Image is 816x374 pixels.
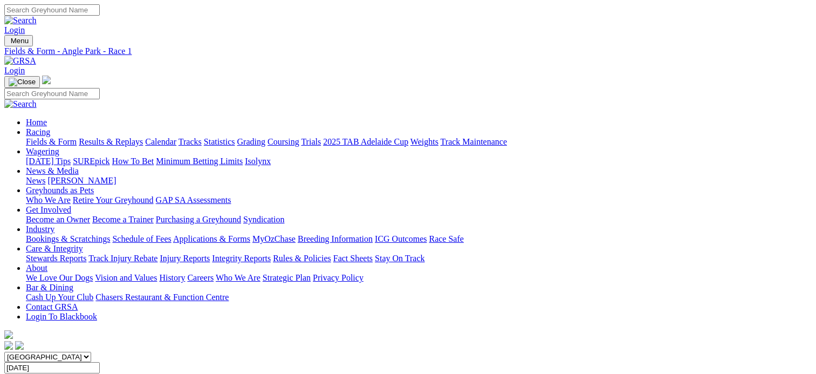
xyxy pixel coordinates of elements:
button: Toggle navigation [4,76,40,88]
a: Coursing [268,137,299,146]
a: Trials [301,137,321,146]
div: News & Media [26,176,812,186]
a: Results & Replays [79,137,143,146]
div: Industry [26,234,812,244]
a: How To Bet [112,157,154,166]
img: twitter.svg [15,341,24,350]
a: Become an Owner [26,215,90,224]
a: Calendar [145,137,176,146]
a: Stewards Reports [26,254,86,263]
div: About [26,273,812,283]
a: Industry [26,225,54,234]
img: GRSA [4,56,36,66]
a: Applications & Forms [173,234,250,243]
a: Login To Blackbook [26,312,97,321]
a: 2025 TAB Adelaide Cup [323,137,408,146]
a: Track Maintenance [441,137,507,146]
a: History [159,273,185,282]
a: Racing [26,127,50,137]
a: Contact GRSA [26,302,78,311]
a: Login [4,66,25,75]
a: News [26,176,45,185]
a: Vision and Values [95,273,157,282]
a: Statistics [204,137,235,146]
span: Menu [11,37,29,45]
a: Syndication [243,215,284,224]
a: Fact Sheets [333,254,373,263]
a: News & Media [26,166,79,175]
a: Wagering [26,147,59,156]
a: Rules & Policies [273,254,331,263]
a: Fields & Form - Angle Park - Race 1 [4,46,812,56]
a: Purchasing a Greyhound [156,215,241,224]
div: Racing [26,137,812,147]
a: Isolynx [245,157,271,166]
a: Grading [237,137,265,146]
a: Integrity Reports [212,254,271,263]
a: Strategic Plan [263,273,311,282]
a: Greyhounds as Pets [26,186,94,195]
a: Stay On Track [375,254,424,263]
img: logo-grsa-white.png [4,330,13,339]
a: Become a Trainer [92,215,154,224]
a: SUREpick [73,157,109,166]
a: Fields & Form [26,137,77,146]
a: Careers [187,273,214,282]
a: Bar & Dining [26,283,73,292]
a: Track Injury Rebate [88,254,157,263]
div: Get Involved [26,215,812,225]
a: MyOzChase [252,234,296,243]
a: Weights [410,137,438,146]
button: Toggle navigation [4,35,33,46]
a: Breeding Information [298,234,373,243]
a: Cash Up Your Club [26,293,93,302]
a: Who We Are [216,273,260,282]
a: GAP SA Assessments [156,195,231,205]
a: Injury Reports [160,254,210,263]
a: About [26,263,47,273]
a: We Love Our Dogs [26,273,93,282]
input: Search [4,4,100,16]
a: Minimum Betting Limits [156,157,243,166]
img: Search [4,99,37,109]
img: logo-grsa-white.png [42,76,51,84]
a: Chasers Restaurant & Function Centre [95,293,229,302]
a: Retire Your Greyhound [73,195,154,205]
div: Greyhounds as Pets [26,195,812,205]
img: Close [9,78,36,86]
a: Tracks [179,137,202,146]
a: Who We Are [26,195,71,205]
img: Search [4,16,37,25]
a: Privacy Policy [313,273,364,282]
div: Wagering [26,157,812,166]
img: facebook.svg [4,341,13,350]
a: Schedule of Fees [112,234,171,243]
a: Race Safe [429,234,463,243]
input: Search [4,88,100,99]
input: Select date [4,362,100,373]
div: Care & Integrity [26,254,812,263]
a: Login [4,25,25,35]
a: Get Involved [26,205,71,214]
a: Care & Integrity [26,244,83,253]
a: [DATE] Tips [26,157,71,166]
a: ICG Outcomes [375,234,427,243]
a: [PERSON_NAME] [47,176,116,185]
a: Home [26,118,47,127]
div: Bar & Dining [26,293,812,302]
a: Bookings & Scratchings [26,234,110,243]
